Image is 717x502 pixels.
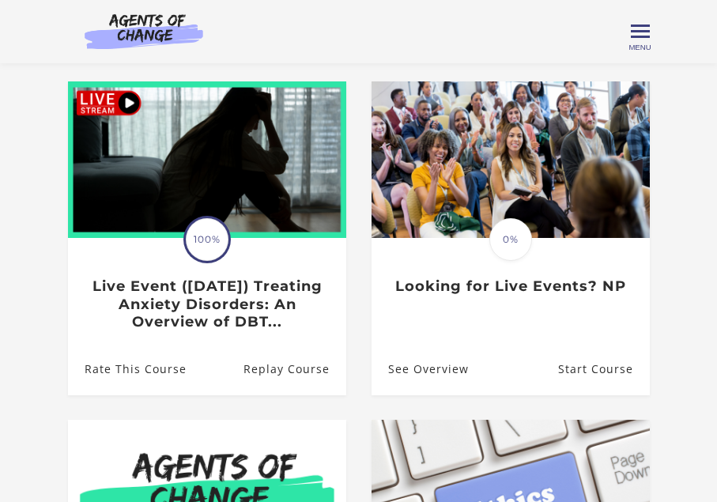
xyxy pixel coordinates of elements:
[68,13,220,49] img: Agents of Change Logo
[68,343,187,394] a: Live Event (8/22/25) Treating Anxiety Disorders: An Overview of DBT...: Rate This Course
[628,43,651,51] span: Menu
[388,277,632,296] h3: Looking for Live Events? NP
[243,343,345,394] a: Live Event (8/22/25) Treating Anxiety Disorders: An Overview of DBT...: Resume Course
[489,218,532,261] span: 0%
[557,343,649,394] a: Looking for Live Events? NP: Resume Course
[372,343,469,394] a: Looking for Live Events? NP: See Overview
[631,22,650,41] button: Toggle menu Menu
[631,30,650,32] span: Toggle menu
[85,277,329,331] h3: Live Event ([DATE]) Treating Anxiety Disorders: An Overview of DBT...
[186,218,228,261] span: 100%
